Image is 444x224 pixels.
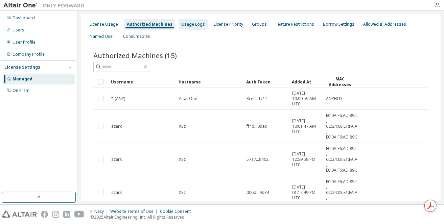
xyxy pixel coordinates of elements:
[293,118,320,134] span: [DATE] 10:01:47 AM UTC
[13,15,35,21] div: Dashboard
[123,34,150,39] div: Consumables
[90,34,114,39] div: Named User
[363,22,406,27] div: Allowed IP Addresses
[160,209,195,214] div: Cookie Consent
[293,91,320,107] span: [DATE] 10:00:59 AM UTC
[292,76,321,87] div: Added At
[90,22,118,27] div: License Usage
[111,76,173,87] div: Username
[13,76,32,82] div: Managed
[293,151,320,168] span: [DATE] 12:59:58 PM UTC
[247,190,269,195] span: 006d...9d34
[293,184,320,201] span: [DATE] 01:12:49 PM UTC
[214,22,243,27] div: License Priority
[247,124,267,129] span: ff4b...0dec
[179,124,186,129] span: XSz
[110,209,160,214] div: Website Terms of Use
[323,22,354,27] div: Borrow Settings
[326,96,346,101] span: ANYHOST
[326,179,361,206] span: E0:0A:F6:AD:89:DB , 6C:24:08:E1:FA:A7 , E0:0A:F6:AD:89:DC
[326,113,361,140] span: E0:0A:F6:AD:89:DB , 6C:24:08:E1:FA:A7 , E0:0A:F6:AD:89:DC
[179,157,186,162] span: XSz
[93,51,177,60] span: Authorized Machines (15)
[3,2,88,9] img: Altair One
[2,211,37,218] img: altair_logo.svg
[276,22,314,27] div: Feature Restrictions
[247,157,268,162] span: 57a7...8402
[13,27,24,33] div: Users
[111,96,125,101] span: * (ANY)
[111,157,122,162] span: szark
[179,96,197,101] span: AltairOne
[63,211,70,218] img: linkedin.svg
[247,96,267,101] span: 3cec...1c14
[181,22,205,27] div: Usage Logs
[179,76,241,87] div: Hostname
[4,65,40,70] div: License Settings
[90,209,110,214] div: Privacy
[13,52,45,57] div: Company Profile
[246,76,287,87] div: Auth Token
[41,211,48,218] img: facebook.svg
[127,22,172,27] div: Authorized Machines
[111,124,122,129] span: szark
[52,211,59,218] img: instagram.svg
[326,76,354,88] div: MAC Addresses
[326,146,361,173] span: E0:0A:F6:AD:89:DB , 6C:24:08:E1:FA:A7 , E0:0A:F6:AD:89:DC
[13,40,36,45] div: User Profile
[179,190,186,195] span: XSz
[252,22,267,27] div: Groups
[13,88,29,93] div: On Prem
[111,190,122,195] span: szark
[90,214,195,220] p: © 2025 Altair Engineering, Inc. All Rights Reserved.
[74,211,84,218] img: youtube.svg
